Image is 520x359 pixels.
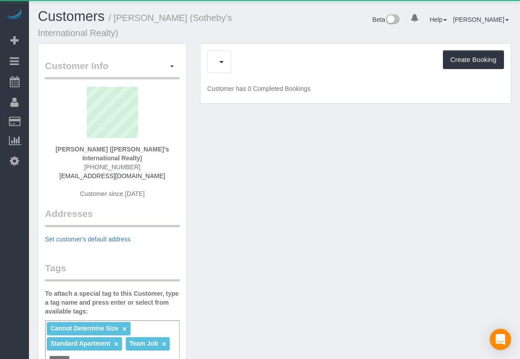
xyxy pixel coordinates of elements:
[129,340,158,347] span: Team Job
[38,13,232,38] small: / [PERSON_NAME] (Sotheby's International Realty)
[373,16,400,23] a: Beta
[114,340,118,348] a: ×
[38,8,105,24] a: Customers
[123,325,127,333] a: ×
[490,329,511,350] div: Open Intercom Messenger
[45,289,180,316] label: To attach a special tag to this Customer, type a tag name and press enter or select from availabl...
[50,325,118,332] span: Cannot Determine Size
[430,16,447,23] a: Help
[385,14,400,26] img: New interface
[453,16,509,23] a: [PERSON_NAME]
[45,236,131,243] a: Set customer's default address
[50,340,110,347] span: Standard Apartment
[443,50,504,69] button: Create Booking
[207,84,504,93] p: Customer has 0 Completed Bookings
[80,190,144,197] span: Customer since [DATE]
[45,261,180,281] legend: Tags
[56,146,169,162] strong: [PERSON_NAME] ([PERSON_NAME]'s International Realty)
[45,59,180,79] legend: Customer Info
[84,163,140,171] span: [PHONE_NUMBER]
[162,340,166,348] a: ×
[59,172,165,179] a: [EMAIL_ADDRESS][DOMAIN_NAME]
[5,9,23,21] img: Automaid Logo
